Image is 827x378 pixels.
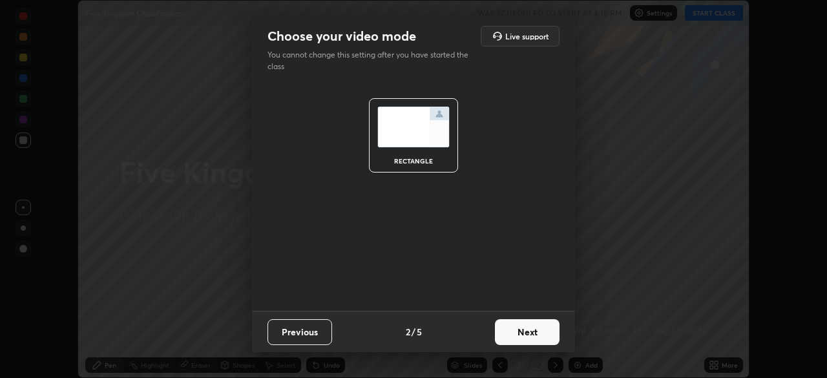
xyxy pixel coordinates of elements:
[417,325,422,339] h4: 5
[388,158,439,164] div: rectangle
[505,32,549,40] h5: Live support
[495,319,560,345] button: Next
[267,49,477,72] p: You cannot change this setting after you have started the class
[406,325,410,339] h4: 2
[377,107,450,147] img: normalScreenIcon.ae25ed63.svg
[267,319,332,345] button: Previous
[267,28,416,45] h2: Choose your video mode
[412,325,415,339] h4: /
